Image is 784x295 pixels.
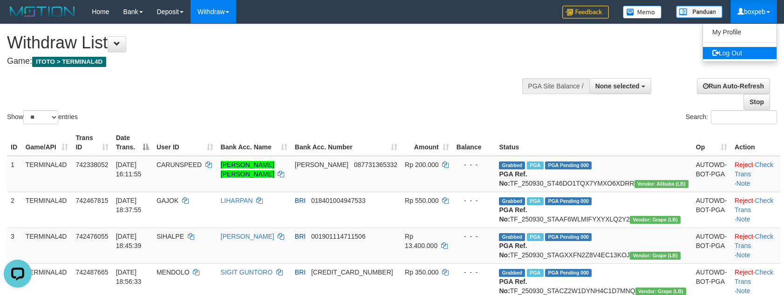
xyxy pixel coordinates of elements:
td: TERMINAL4D [22,156,72,192]
th: Balance [453,129,496,156]
a: [PERSON_NAME] [221,233,274,240]
a: Note [736,251,750,259]
span: BRI [295,233,306,240]
th: Action [731,129,780,156]
td: TF_250930_STAGXXFN2Z8V4EC13KOJ [495,228,692,263]
b: PGA Ref. No: [499,206,527,223]
span: Marked by boxzainul [527,233,543,241]
div: - - - [457,196,492,205]
h4: Game: [7,57,513,66]
div: PGA Site Balance / [522,78,589,94]
th: Op: activate to sort column ascending [692,129,731,156]
span: [DATE] 18:56:33 [116,268,142,285]
a: Log Out [703,47,777,59]
span: CARUNSPEED [157,161,202,168]
span: None selected [595,82,640,90]
span: Grabbed [499,233,525,241]
span: Copy 018401004947533 to clipboard [311,197,366,204]
span: [PERSON_NAME] [295,161,348,168]
th: Status [495,129,692,156]
td: · · [731,228,780,263]
a: Reject [735,233,753,240]
button: Open LiveChat chat widget [4,4,32,32]
img: Feedback.jpg [562,6,609,19]
span: Vendor URL: https://dashboard.q2checkout.com/secure [634,180,689,188]
a: Check Trans [735,197,773,214]
span: [DATE] 18:37:55 [116,197,142,214]
img: MOTION_logo.png [7,5,78,19]
span: PGA Pending [545,233,592,241]
a: Note [736,287,750,295]
span: [DATE] 18:45:39 [116,233,142,249]
span: PGA Pending [545,197,592,205]
span: Marked by boxzainul [527,269,543,277]
span: PGA Pending [545,269,592,277]
td: TERMINAL4D [22,192,72,228]
h1: Withdraw List [7,34,513,52]
span: Copy 001901114711506 to clipboard [311,233,366,240]
span: Copy 662001029458533 to clipboard [311,268,393,276]
span: PGA Pending [545,161,592,169]
a: Run Auto-Refresh [697,78,770,94]
span: Rp 200.000 [405,161,438,168]
td: TERMINAL4D [22,228,72,263]
span: Vendor URL: https://dashboard.q2checkout.com/secure [630,216,681,224]
select: Showentries [23,110,58,124]
a: Check Trans [735,161,773,178]
a: Reject [735,197,753,204]
span: Rp 13.400.000 [405,233,437,249]
a: LIHARPAN [221,197,253,204]
td: · · [731,192,780,228]
img: panduan.png [676,6,723,18]
span: BRI [295,268,306,276]
span: Grabbed [499,269,525,277]
th: Bank Acc. Number: activate to sort column ascending [291,129,401,156]
th: Bank Acc. Name: activate to sort column ascending [217,129,291,156]
div: - - - [457,232,492,241]
span: MENDOLO [157,268,190,276]
span: ITOTO > TERMINAL4D [32,57,106,67]
a: Stop [743,94,770,110]
span: 742487665 [75,268,108,276]
td: AUTOWD-BOT-PGA [692,228,731,263]
b: PGA Ref. No: [499,242,527,259]
span: BRI [295,197,306,204]
th: User ID: activate to sort column ascending [153,129,217,156]
a: Note [736,215,750,223]
td: 2 [7,192,22,228]
a: Check Trans [735,233,773,249]
span: [DATE] 16:11:55 [116,161,142,178]
span: Grabbed [499,197,525,205]
a: Reject [735,161,753,168]
th: Trans ID: activate to sort column ascending [72,129,112,156]
label: Show entries [7,110,78,124]
div: - - - [457,268,492,277]
th: ID [7,129,22,156]
th: Date Trans.: activate to sort column descending [112,129,153,156]
label: Search: [686,110,777,124]
td: AUTOWD-BOT-PGA [692,156,731,192]
span: Marked by boxzainul [527,197,543,205]
a: Reject [735,268,753,276]
span: 742338052 [75,161,108,168]
img: Button%20Memo.svg [623,6,662,19]
span: Marked by boxzainul [527,161,543,169]
input: Search: [711,110,777,124]
a: My Profile [703,26,777,38]
th: Game/API: activate to sort column ascending [22,129,72,156]
span: 742467815 [75,197,108,204]
a: [PERSON_NAME] [PERSON_NAME] [221,161,274,178]
b: PGA Ref. No: [499,278,527,295]
span: Copy 087731365332 to clipboard [354,161,397,168]
span: Grabbed [499,161,525,169]
a: SIGIT GUNTORO [221,268,273,276]
a: Note [736,180,750,187]
b: PGA Ref. No: [499,170,527,187]
td: 3 [7,228,22,263]
span: SIHALPE [157,233,184,240]
span: 742476055 [75,233,108,240]
td: TF_250930_STAAF6WLMIFYXYXLQ2Y2 [495,192,692,228]
a: Check Trans [735,268,773,285]
span: Vendor URL: https://dashboard.q2checkout.com/secure [630,252,681,260]
button: None selected [589,78,651,94]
